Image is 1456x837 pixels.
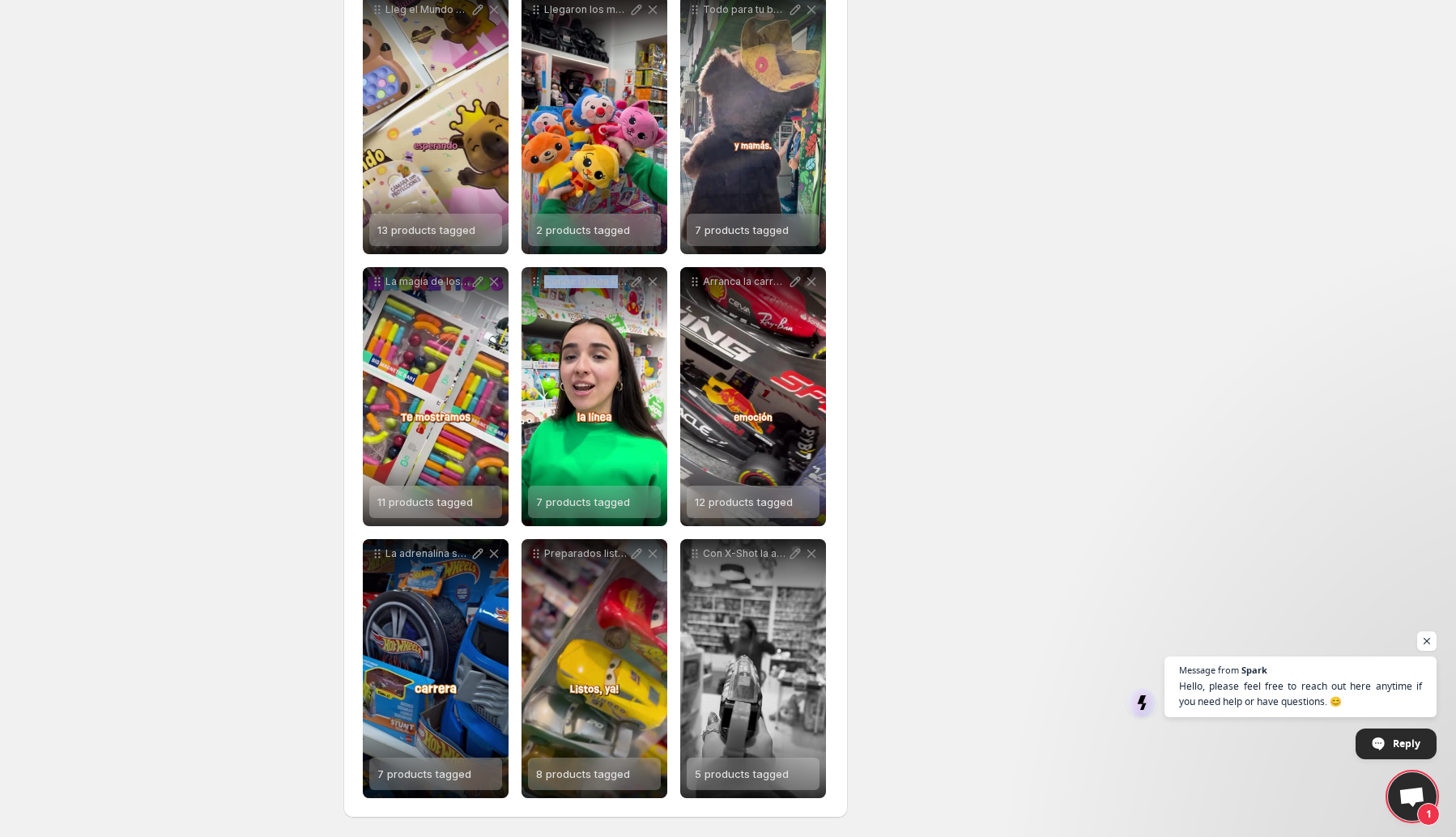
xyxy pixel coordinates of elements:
[703,275,787,288] p: Arranca la carrera en Monococo Desde los autos ms grandes y veloces hasta los coleccionables y se...
[536,495,630,508] span: 7 products tagged
[377,767,471,780] span: 7 products tagged
[536,223,630,236] span: 2 products tagged
[680,539,826,798] div: Con X-Shot la accin nunca se detiene Carg en segundos apunt con precisin y desat la batalla Blast...
[703,547,787,560] p: Con X-Shot la accin nunca se detiene Carg en segundos apunt con precisin y desat la batalla Blast...
[1388,772,1437,821] div: Open chat
[536,767,630,780] span: 8 products tagged
[522,539,667,798] div: Preparados listos ya [PERSON_NAME] acelera Mate lo sigue y la pista se llena de diversin con los ...
[680,267,826,526] div: Arranca la carrera en Monococo Desde los autos ms grandes y veloces hasta los coleccionables y se...
[695,223,789,236] span: 7 products tagged
[385,547,470,560] p: La adrenalina sobre ruedas lleg a Monococo Descubr toda la coleccin Hot Wheels desde los clsicos ...
[1179,678,1422,709] span: Hello, please feel free to reach out here anytime if you need help or have questions. 😊
[703,3,787,16] p: Todo para tu beb en un solo lugar En Monococo encontrs productos con hasta 50 OFF y 6 cuotas sin ...
[695,495,793,508] span: 12 products tagged
[1179,665,1239,674] span: Message from
[1417,803,1440,826] span: 1
[385,275,470,288] p: La magia de los imanes llego a Monococo Con los Bloques Magntico de Piezas Grandes y Chicas vas a...
[695,767,789,780] span: 5 products tagged
[544,3,628,16] p: Llegaron los muecos Plim Plim a Monococo Los personajes favoritos de los peques ahora estn listos...
[544,547,628,560] p: Preparados listos ya [PERSON_NAME] acelera Mate lo sigue y la pista se llena de diversin con los ...
[1393,729,1420,758] span: Reply
[522,267,667,526] div: Conoc la lnea Play Go Una coleccin pensada para acompaar y estimular la motricidad de los ms pequ...
[544,275,628,288] p: Conoc la lnea Play Go Una coleccin pensada para acompaar y estimular la motricidad de los ms pequ...
[377,495,473,508] span: 11 products tagged
[385,3,470,16] p: Lleg el Mundo Capy by [PERSON_NAME] a MonoCoco La nueva lnea est llena de capibaras con un diseo ...
[1241,665,1267,674] span: Spark
[363,539,509,798] div: La adrenalina sobre ruedas lleg a Monococo Descubr toda la coleccin Hot Wheels desde los clsicos ...
[377,223,475,236] span: 13 products tagged
[363,267,509,526] div: La magia de los imanes llego a Monococo Con los Bloques Magntico de Piezas Grandes y Chicas vas a...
